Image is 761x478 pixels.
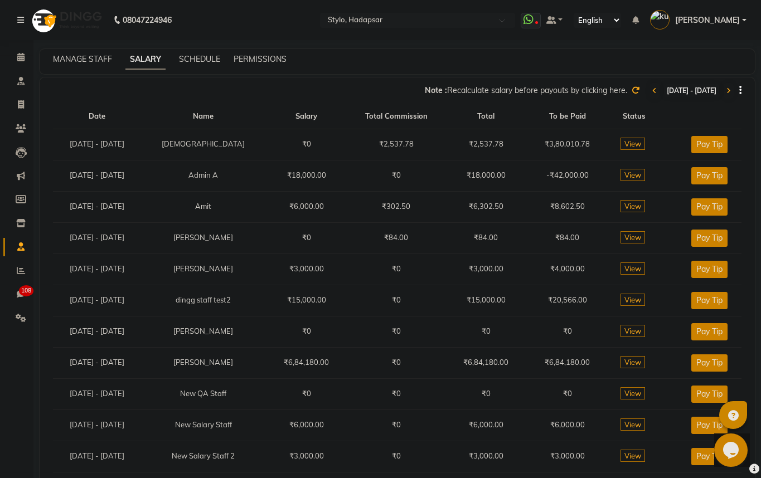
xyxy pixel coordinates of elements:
div: Recalculate salary before payouts by clicking here. [425,85,627,96]
th: Total Commission [347,104,445,129]
td: ₹0 [347,285,445,316]
td: ₹3,000.00 [265,253,347,285]
td: [DATE] - [DATE] [53,253,141,285]
td: [PERSON_NAME] [141,222,266,253]
td: New Salary Staff 2 [141,441,266,472]
a: 108 [3,285,30,304]
span: View [621,169,645,181]
td: ₹6,84,180.00 [445,347,526,378]
td: [DATE] - [DATE] [53,378,141,409]
th: Date [53,104,141,129]
td: ₹6,000.00 [445,409,526,441]
button: Pay Tip [691,292,728,309]
td: [DATE] - [DATE] [53,285,141,316]
a: SCHEDULE [179,54,220,64]
td: ₹6,302.50 [445,191,526,222]
td: ₹3,000.00 [265,441,347,472]
td: New Salary Staff [141,409,266,441]
td: ₹6,000.00 [527,409,608,441]
td: New QA Staff [141,378,266,409]
td: [DATE] - [DATE] [53,316,141,347]
td: ₹0 [445,316,526,347]
td: [PERSON_NAME] [141,316,266,347]
td: ₹0 [265,316,347,347]
td: ₹15,000.00 [445,285,526,316]
td: ₹3,000.00 [527,441,608,472]
span: View [621,325,645,337]
button: Pay Tip [691,354,728,372]
button: Pay Tip [691,198,728,216]
td: [DATE] - [DATE] [53,347,141,378]
td: ₹0 [265,222,347,253]
button: Pay Tip [691,167,728,184]
th: To be Paid [527,104,608,129]
td: ₹0 [347,347,445,378]
span: [DATE] - [DATE] [664,84,719,97]
td: ₹0 [265,129,347,160]
td: ₹0 [347,378,445,409]
th: Status [608,104,660,129]
td: ₹0 [265,378,347,409]
td: ₹2,537.78 [445,129,526,160]
td: [DATE] - [DATE] [53,191,141,222]
th: Total [445,104,526,129]
th: Salary [265,104,347,129]
td: dingg staff test2 [141,285,266,316]
td: [DEMOGRAPHIC_DATA] [141,129,266,160]
span: [PERSON_NAME] [675,14,740,26]
td: [DATE] - [DATE] [53,222,141,253]
td: ₹0 [347,441,445,472]
button: Pay Tip [691,323,728,340]
span: 108 [19,285,33,296]
td: ₹18,000.00 [265,160,347,191]
span: View [621,262,645,275]
td: ₹6,84,180.00 [527,347,608,378]
td: ₹8,602.50 [527,191,608,222]
td: ₹302.50 [347,191,445,222]
a: SALARY [125,50,166,70]
span: View [621,231,645,243]
td: ₹0 [527,316,608,347]
button: Pay Tip [691,230,728,247]
td: ₹3,000.00 [445,253,526,285]
td: ₹84.00 [347,222,445,253]
span: View [621,356,645,368]
td: [PERSON_NAME] [141,347,266,378]
button: Pay Tip [691,136,728,153]
td: ₹0 [347,160,445,191]
td: ₹6,84,180.00 [265,347,347,378]
td: Amit [141,191,266,222]
th: Name [141,104,266,129]
td: ₹84.00 [445,222,526,253]
span: View [621,418,645,431]
td: ₹4,000.00 [527,253,608,285]
td: ₹0 [445,378,526,409]
td: ₹2,537.78 [347,129,445,160]
a: MANAGE STAFF [53,54,112,64]
td: ₹0 [347,409,445,441]
img: logo [28,4,105,36]
td: [DATE] - [DATE] [53,409,141,441]
td: [DATE] - [DATE] [53,160,141,191]
td: [PERSON_NAME] [141,253,266,285]
span: View [621,138,645,150]
span: Note : [425,85,447,95]
td: ₹6,000.00 [265,409,347,441]
td: ₹0 [527,378,608,409]
td: ₹15,000.00 [265,285,347,316]
td: ₹3,000.00 [445,441,526,472]
td: Admin A [141,160,266,191]
td: [DATE] - [DATE] [53,129,141,160]
span: View [621,450,645,462]
button: Pay Tip [691,417,728,434]
b: 08047224946 [123,4,172,36]
img: kunal patil [650,10,670,30]
td: ₹20,566.00 [527,285,608,316]
button: Pay Tip [691,448,728,465]
iframe: chat widget [714,433,750,467]
a: PERMISSIONS [234,54,287,64]
span: View [621,387,645,399]
td: -₹42,000.00 [527,160,608,191]
td: ₹84.00 [527,222,608,253]
button: Pay Tip [691,386,728,403]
